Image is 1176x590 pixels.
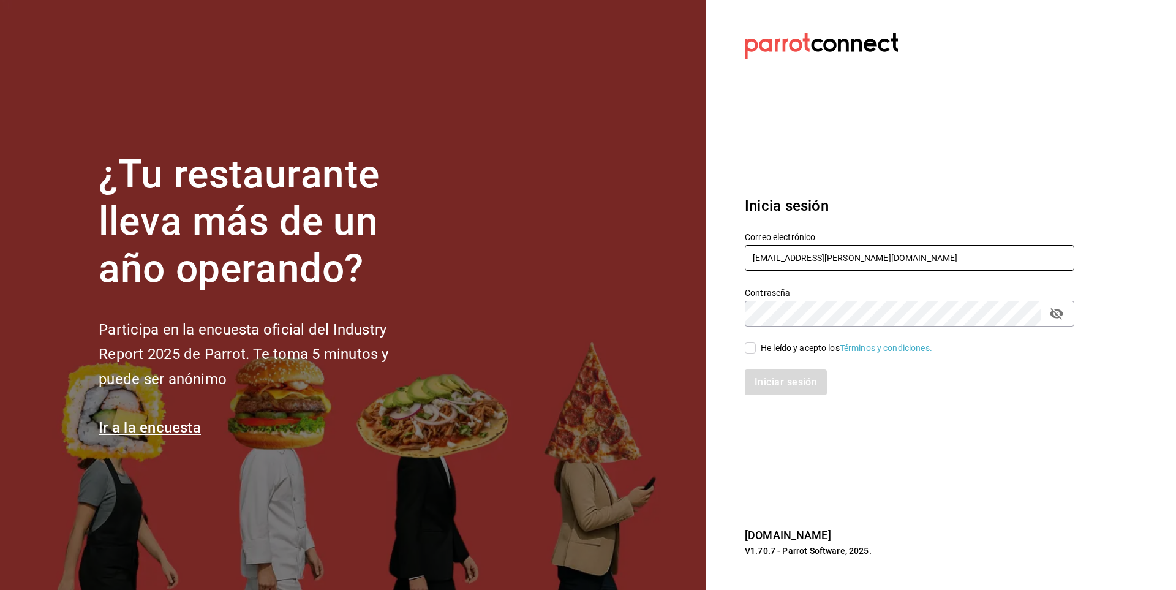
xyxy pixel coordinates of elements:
label: Contraseña [745,289,1074,297]
h2: Participa en la encuesta oficial del Industry Report 2025 de Parrot. Te toma 5 minutos y puede se... [99,317,429,392]
h1: ¿Tu restaurante lleva más de un año operando? [99,151,429,292]
input: Ingresa tu correo electrónico [745,245,1074,271]
h3: Inicia sesión [745,195,1074,217]
a: Términos y condiciones. [840,343,932,353]
label: Correo electrónico [745,233,1074,241]
button: passwordField [1046,303,1067,324]
div: He leído y acepto los [761,342,932,355]
a: Ir a la encuesta [99,419,201,436]
p: V1.70.7 - Parrot Software, 2025. [745,545,1074,557]
a: [DOMAIN_NAME] [745,529,831,542]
